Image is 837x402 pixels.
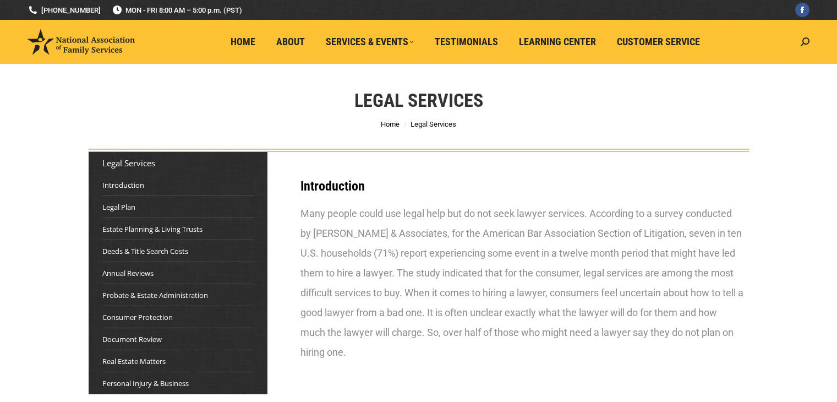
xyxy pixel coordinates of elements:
span: Services & Events [326,36,414,48]
a: Learning Center [511,31,604,52]
a: Probate & Estate Administration [102,290,208,301]
h3: Introduction [300,180,743,193]
span: Learning Center [519,36,596,48]
a: Home [381,120,400,128]
a: [PHONE_NUMBER] [28,5,101,15]
div: Legal Services [102,157,254,169]
span: Legal Services [411,120,456,128]
span: Testimonials [435,36,498,48]
h1: Legal Services [354,88,483,112]
span: MON - FRI 8:00 AM – 5:00 p.m. (PST) [112,5,242,15]
div: Many people could use legal help but do not seek lawyer services. According to a survey conducted... [300,204,743,362]
a: Document Review [102,334,162,345]
a: Annual Reviews [102,268,154,279]
a: Real Estate Matters [102,356,166,367]
a: Personal Injury & Business [102,378,189,389]
a: Facebook page opens in new window [795,3,809,17]
a: Consumer Protection [102,312,173,323]
a: Estate Planning & Living Trusts [102,224,203,235]
img: National Association of Family Services [28,29,135,55]
a: Testimonials [427,31,506,52]
a: Deeds & Title Search Costs [102,246,188,257]
a: Customer Service [609,31,708,52]
span: Home [231,36,255,48]
a: Legal Plan [102,202,135,213]
a: Home [223,31,263,52]
span: Customer Service [617,36,700,48]
a: Introduction [102,180,144,191]
span: About [276,36,305,48]
a: About [269,31,313,52]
